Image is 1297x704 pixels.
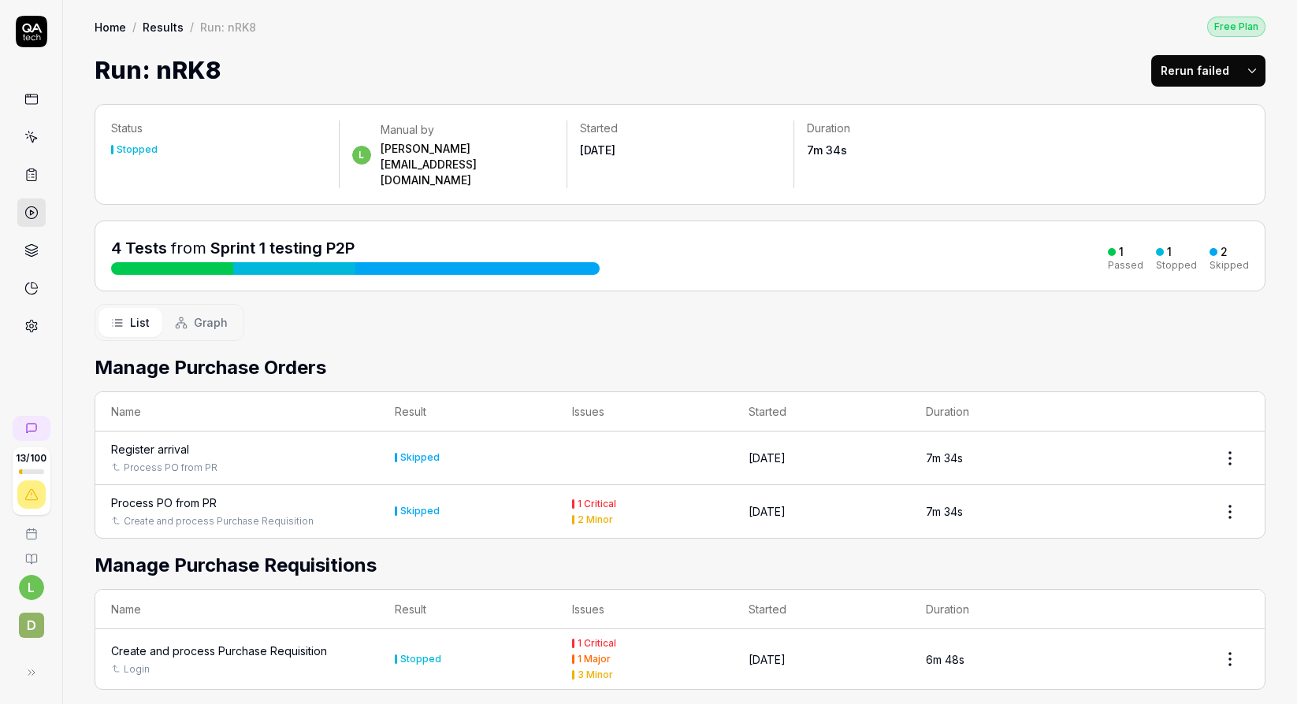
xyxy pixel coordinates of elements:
[400,453,440,462] div: Skipped
[926,505,963,518] time: 7m 34s
[578,670,613,680] div: 3 Minor
[117,145,158,154] div: Stopped
[6,540,56,565] a: Documentation
[194,314,228,331] span: Graph
[1221,245,1228,259] div: 2
[1207,17,1265,37] div: Free Plan
[190,19,194,35] div: /
[19,613,44,638] span: D
[749,451,786,465] time: [DATE]
[19,575,44,600] button: l
[580,120,782,136] p: Started
[733,392,910,432] th: Started
[926,451,963,465] time: 7m 34s
[578,515,613,524] div: 2 Minor
[95,354,1265,382] h2: Manage Purchase Orders
[910,392,1087,432] th: Duration
[162,308,240,337] button: Graph
[556,392,734,432] th: Issues
[1108,261,1143,270] div: Passed
[98,308,162,337] button: List
[580,143,615,157] time: [DATE]
[400,654,441,664] div: Stopped
[379,590,556,629] th: Result
[13,416,50,441] a: New conversation
[352,146,371,165] span: l
[6,600,56,641] button: D
[1156,261,1197,270] div: Stopped
[210,239,355,258] a: Sprint 1 testing P2P
[381,122,554,138] div: Manual by
[200,19,256,35] div: Run: nRK8
[578,654,611,664] div: 1 Major
[1151,55,1239,87] button: Rerun failed
[400,506,440,516] div: Skipped
[111,495,217,511] a: Process PO from PR
[111,239,167,258] span: 4 Tests
[124,461,217,475] a: Process PO from PR
[124,662,150,676] a: Login
[95,590,379,629] th: Name
[733,590,910,629] th: Started
[807,120,1009,136] p: Duration
[95,53,221,88] h1: Run: nRK8
[6,515,56,540] a: Book a call with us
[111,441,189,458] a: Register arrival
[95,19,126,35] a: Home
[910,590,1087,629] th: Duration
[111,643,327,659] a: Create and process Purchase Requisition
[749,505,786,518] time: [DATE]
[171,239,206,258] span: from
[143,19,184,35] a: Results
[807,143,847,157] time: 7m 34s
[556,590,734,629] th: Issues
[124,514,314,528] a: Create and process Purchase Requisition
[1119,245,1124,259] div: 1
[749,653,786,666] time: [DATE]
[95,392,379,432] th: Name
[578,639,616,648] div: 1 Critical
[1207,16,1265,37] button: Free Plan
[111,120,326,136] p: Status
[16,454,46,463] span: 13 / 100
[381,141,554,188] div: [PERSON_NAME][EMAIL_ADDRESS][DOMAIN_NAME]
[1167,245,1172,259] div: 1
[95,551,1265,580] h2: Manage Purchase Requisitions
[130,314,150,331] span: List
[926,653,964,666] time: 6m 48s
[1210,261,1249,270] div: Skipped
[578,499,616,509] div: 1 Critical
[379,392,556,432] th: Result
[132,19,136,35] div: /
